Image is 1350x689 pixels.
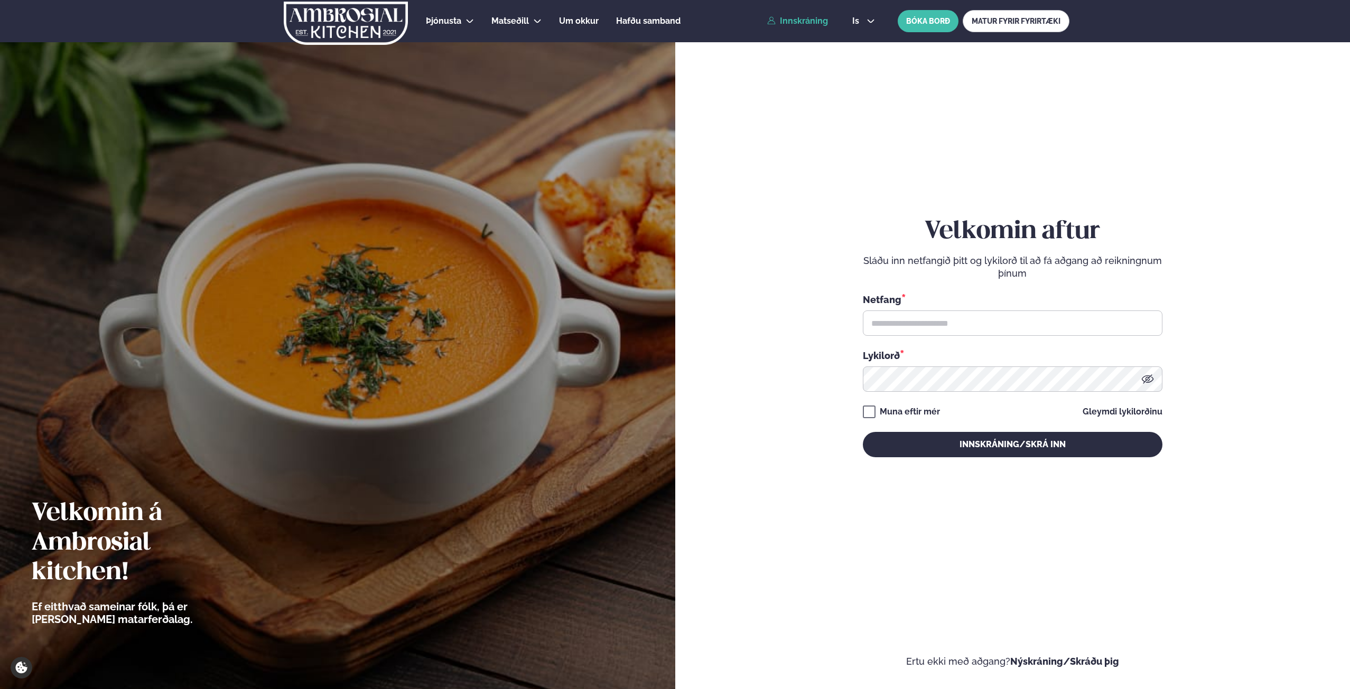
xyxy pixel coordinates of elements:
[559,16,599,26] span: Um okkur
[767,16,828,26] a: Innskráning
[559,15,599,27] a: Um okkur
[863,217,1162,247] h2: Velkomin aftur
[11,657,32,678] a: Cookie settings
[32,499,251,588] h2: Velkomin á Ambrosial kitchen!
[426,15,461,27] a: Þjónusta
[707,655,1319,668] p: Ertu ekki með aðgang?
[863,254,1162,280] p: Sláðu inn netfangið þitt og lykilorð til að fá aðgang að reikningnum þínum
[283,2,409,45] img: logo
[616,16,681,26] span: Hafðu samband
[844,17,883,25] button: is
[1083,408,1162,416] a: Gleymdi lykilorðinu
[863,348,1162,362] div: Lykilorð
[616,15,681,27] a: Hafðu samband
[491,16,529,26] span: Matseðill
[852,17,862,25] span: is
[863,432,1162,457] button: Innskráning/Skrá inn
[1010,656,1119,667] a: Nýskráning/Skráðu þig
[491,15,529,27] a: Matseðill
[863,292,1162,306] div: Netfang
[32,600,251,626] p: Ef eitthvað sameinar fólk, þá er [PERSON_NAME] matarferðalag.
[898,10,958,32] button: BÓKA BORÐ
[426,16,461,26] span: Þjónusta
[963,10,1069,32] a: MATUR FYRIR FYRIRTÆKI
